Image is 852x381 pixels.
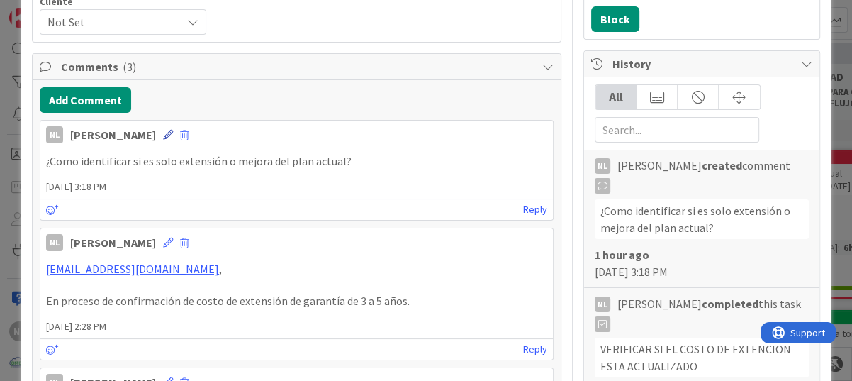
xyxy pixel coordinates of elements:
a: Reply [523,201,547,219]
span: [PERSON_NAME] this task [617,295,801,332]
div: [PERSON_NAME] [70,234,156,251]
p: ¿Como identificar si es solo extensión o mejora del plan actual? [46,153,547,170]
span: Support [30,2,65,19]
div: [DATE] 3:18 PM [595,246,809,280]
a: Reply [523,341,547,358]
b: 1 hour ago [595,248,649,262]
div: [PERSON_NAME] [70,126,156,143]
b: created [702,158,742,172]
a: [EMAIL_ADDRESS][DOMAIN_NAME] [46,262,219,276]
div: ¿Como identificar si es solo extensión o mejora del plan actual? [595,199,809,239]
div: NL [595,297,610,312]
div: VERIFICAR SI EL COSTO DE EXTENCION ESTA ACTUALIZADO [595,338,809,377]
div: NL [46,234,63,251]
span: Comments [61,58,535,75]
span: [DATE] 2:28 PM [40,319,553,334]
div: All [595,85,637,109]
p: En proceso de confirmación de costo de extensión de garantía de 3 a 5 años. [46,293,547,309]
div: NL [595,158,610,174]
b: completed [702,297,758,311]
span: History [612,55,794,72]
span: Not Set [47,12,174,32]
span: [PERSON_NAME] comment [617,157,790,194]
button: Add Comment [40,87,131,113]
button: Block [591,6,639,32]
span: ( 3 ) [123,60,136,74]
input: Search... [595,117,759,143]
span: [DATE] 3:18 PM [40,180,553,194]
div: NL [46,126,63,143]
p: , [46,261,547,277]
